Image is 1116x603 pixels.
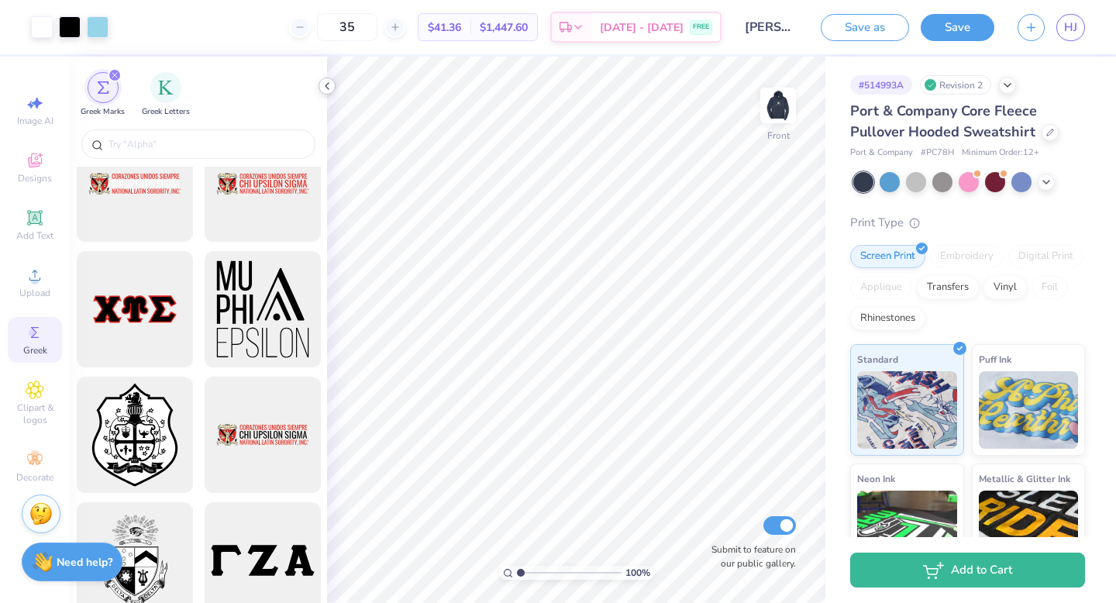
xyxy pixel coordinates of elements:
span: Decorate [16,471,53,484]
div: Screen Print [850,245,925,268]
span: Image AI [17,115,53,127]
div: Applique [850,276,912,299]
span: Puff Ink [979,351,1011,367]
span: Standard [857,351,898,367]
span: [DATE] - [DATE] [600,19,684,36]
div: Front [767,129,790,143]
div: Print Type [850,214,1085,232]
button: filter button [81,72,125,118]
div: filter for Greek Letters [142,72,190,118]
span: Greek [23,344,47,357]
span: Upload [19,287,50,299]
button: filter button [142,72,190,118]
div: Transfers [917,276,979,299]
input: Untitled Design [733,12,809,43]
div: Vinyl [983,276,1027,299]
span: Neon Ink [857,470,895,487]
img: Greek Marks Image [97,81,109,94]
div: filter for Greek Marks [81,72,125,118]
div: Rhinestones [850,307,925,330]
button: Save [921,14,994,41]
span: Clipart & logos [8,401,62,426]
span: $41.36 [428,19,461,36]
a: HJ [1056,14,1085,41]
button: Save as [821,14,909,41]
span: # PC78H [921,146,954,160]
span: HJ [1064,19,1077,36]
span: Greek Marks [81,106,125,118]
span: FREE [693,22,709,33]
img: Front [763,90,794,121]
button: Add to Cart [850,553,1085,587]
div: Embroidery [930,245,1004,268]
span: Greek Letters [142,106,190,118]
input: – – [317,13,377,41]
span: Port & Company [850,146,913,160]
span: Minimum Order: 12 + [962,146,1039,160]
strong: Need help? [57,555,112,570]
span: Metallic & Glitter Ink [979,470,1070,487]
div: # 514993A [850,75,912,95]
img: Metallic & Glitter Ink [979,491,1079,568]
div: Foil [1032,276,1068,299]
input: Try "Alpha" [107,136,305,152]
div: Revision 2 [920,75,991,95]
img: Greek Letters Image [158,80,174,95]
img: Puff Ink [979,371,1079,449]
span: Port & Company Core Fleece Pullover Hooded Sweatshirt [850,102,1037,141]
img: Standard [857,371,957,449]
span: $1,447.60 [480,19,528,36]
img: Neon Ink [857,491,957,568]
span: Designs [18,172,52,184]
label: Submit to feature on our public gallery. [703,543,796,570]
span: 100 % [625,566,650,580]
span: Add Text [16,229,53,242]
div: Digital Print [1008,245,1083,268]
